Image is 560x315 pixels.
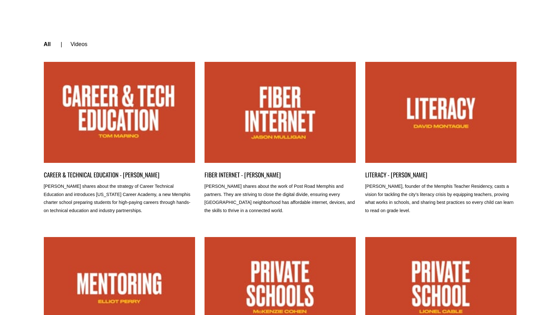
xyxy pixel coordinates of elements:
a: CAREER & TECHNICAL EDUCATION - TOM MARINO [44,62,195,163]
span: | [61,41,62,47]
a: Videos [71,41,87,47]
p: [PERSON_NAME], founder of the Memphis Teacher Residency, casts a vision for tackling the city’s l... [365,182,517,215]
p: [PERSON_NAME] shares about the work of Post Road Memphis and partners. They are striving to close... [205,182,356,215]
nav: categories [44,22,517,67]
a: All [44,41,51,47]
a: LITERACY - [PERSON_NAME] [365,171,517,179]
a: LITERACY - DAVID MONTAGUE [365,62,517,163]
p: [PERSON_NAME] shares about the strategy of Career Technical Education and introduces [US_STATE] C... [44,182,195,215]
a: FIBER INTERNET - [PERSON_NAME] [205,171,356,179]
a: FIBER INTERNET - JASON MULLIGAN [205,62,356,163]
a: CAREER & TECHNICAL EDUCATION - [PERSON_NAME] [44,171,195,179]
